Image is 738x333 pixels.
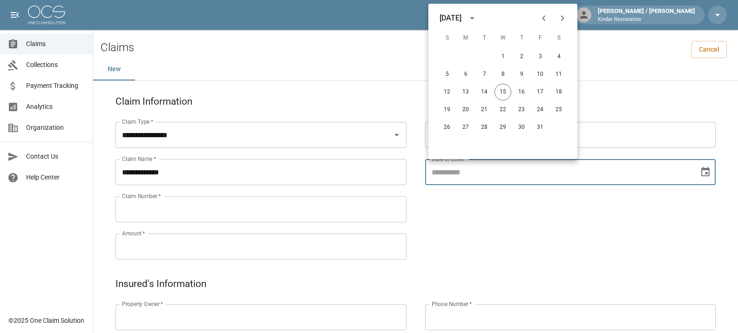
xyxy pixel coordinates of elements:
label: Amount [122,229,145,237]
span: Organization [26,123,85,133]
button: open drawer [6,6,24,24]
div: dynamic tabs [93,58,738,80]
span: Saturday [550,29,567,47]
button: 9 [513,66,530,83]
p: Kinder Restoration [598,16,695,24]
label: Phone Number [432,300,472,308]
button: 18 [550,84,567,100]
button: Choose date [696,163,715,181]
div: [PERSON_NAME] / [PERSON_NAME] [594,7,699,23]
span: Tuesday [476,29,493,47]
button: calendar view is open, switch to year view [464,10,480,26]
button: 25 [550,101,567,118]
span: Friday [532,29,548,47]
label: Claim Name [122,155,156,163]
button: Open [390,128,403,141]
label: Claim Type [122,118,153,126]
span: Analytics [26,102,85,112]
button: 7 [476,66,493,83]
button: 22 [494,101,511,118]
button: 13 [457,84,474,100]
button: 1 [494,48,511,65]
button: 8 [494,66,511,83]
button: 28 [476,119,493,136]
button: 10 [532,66,548,83]
button: 12 [439,84,455,100]
button: 4 [550,48,567,65]
button: 23 [513,101,530,118]
span: Thursday [513,29,530,47]
button: 31 [532,119,548,136]
h2: Claims [101,41,134,54]
button: 2 [513,48,530,65]
button: 30 [513,119,530,136]
button: 26 [439,119,455,136]
img: ocs-logo-white-transparent.png [28,6,65,24]
label: Claim Number [122,192,161,200]
span: Contact Us [26,152,85,161]
div: © 2025 One Claim Solution [8,316,84,325]
button: 24 [532,101,548,118]
span: Help Center [26,173,85,182]
button: 5 [439,66,455,83]
button: New [93,58,135,80]
span: Claims [26,39,85,49]
button: 20 [457,101,474,118]
button: 16 [513,84,530,100]
button: 19 [439,101,455,118]
span: Payment Tracking [26,81,85,91]
span: Collections [26,60,85,70]
span: Wednesday [494,29,511,47]
button: 14 [476,84,493,100]
button: 21 [476,101,493,118]
button: Next month [553,9,572,27]
span: Monday [457,29,474,47]
button: 3 [532,48,548,65]
button: 11 [550,66,567,83]
div: [DATE] [440,13,461,24]
button: 17 [532,84,548,100]
span: Sunday [439,29,455,47]
button: 6 [457,66,474,83]
button: Previous month [535,9,553,27]
button: 27 [457,119,474,136]
button: 29 [494,119,511,136]
button: 15 [494,84,511,100]
label: Property Owner [122,300,163,308]
a: Cancel [691,41,727,58]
